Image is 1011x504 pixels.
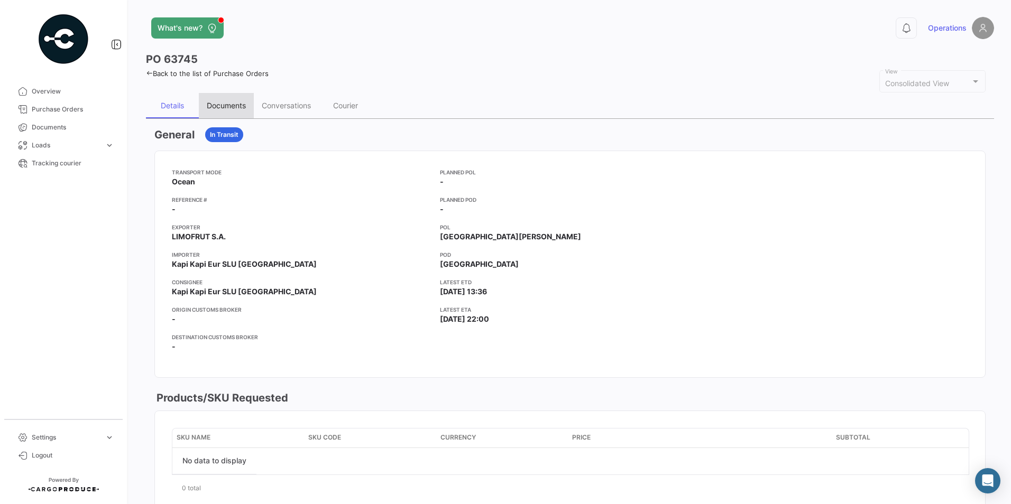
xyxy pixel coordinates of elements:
span: Kapi Kapi Eur SLU [GEOGRAPHIC_DATA] [172,259,317,269]
span: - [172,204,176,214]
app-card-info-title: Importer [172,250,431,259]
span: Settings [32,433,100,442]
app-card-info-title: Consignee [172,278,431,286]
mat-select-trigger: Consolidated View [885,79,949,88]
span: Price [572,433,591,442]
span: Loads [32,141,100,150]
span: expand_more [105,433,114,442]
span: Tracking courier [32,158,114,168]
span: Operations [928,23,967,33]
div: Details [161,101,184,110]
div: Documents [207,101,246,110]
div: Abrir Intercom Messenger [975,468,1000,493]
h3: Products/SKU Requested [154,390,288,405]
app-card-info-title: Destination Customs Broker [172,333,431,341]
span: Documents [32,123,114,132]
span: Currency [440,433,476,442]
span: [GEOGRAPHIC_DATA] [440,259,519,269]
app-card-info-title: Transport mode [172,168,431,176]
a: Overview [8,82,118,100]
a: Back to the list of Purchase Orders [146,69,269,78]
app-card-info-title: Reference # [172,195,431,204]
div: Conversations [262,101,311,110]
span: SKU Name [177,433,210,442]
a: Purchase Orders [8,100,118,118]
span: [DATE] 13:36 [440,286,487,297]
span: - [172,341,176,352]
span: Overview [32,87,114,96]
app-card-info-title: Latest ETA [440,305,700,314]
app-card-info-title: Latest ETD [440,278,700,286]
img: placeholder-user.png [972,17,994,39]
span: Kapi Kapi Eur SLU [GEOGRAPHIC_DATA] [172,286,317,297]
img: powered-by.png [37,13,90,66]
app-card-info-title: Planned POD [440,195,700,204]
a: Tracking courier [8,154,118,172]
span: - [440,176,444,187]
span: What's new? [158,23,203,33]
h3: PO 63745 [146,52,198,67]
span: - [440,204,444,214]
span: In Transit [210,130,238,139]
app-card-info-title: Exporter [172,223,431,231]
span: expand_more [105,141,114,150]
datatable-header-cell: SKU Name [172,428,304,447]
a: Documents [8,118,118,136]
datatable-header-cell: Currency [436,428,568,447]
div: Courier [333,101,358,110]
span: Purchase Orders [32,105,114,114]
span: [DATE] 22:00 [440,314,489,324]
span: Ocean [172,176,195,187]
button: What's new? [151,17,224,39]
span: Logout [32,451,114,460]
span: SKU Code [308,433,341,442]
app-card-info-title: Planned POL [440,168,700,176]
app-card-info-title: POL [440,223,700,231]
div: 0 total [172,475,968,501]
datatable-header-cell: SKU Code [304,428,436,447]
span: - [172,314,176,324]
app-card-info-title: POD [440,250,700,259]
div: No data to display [172,448,256,474]
span: Subtotal [836,433,870,442]
span: LIMOFRUT S.A. [172,231,226,242]
app-card-info-title: Origin Customs Broker [172,305,431,314]
h3: General [154,127,195,142]
span: [GEOGRAPHIC_DATA][PERSON_NAME] [440,231,581,242]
